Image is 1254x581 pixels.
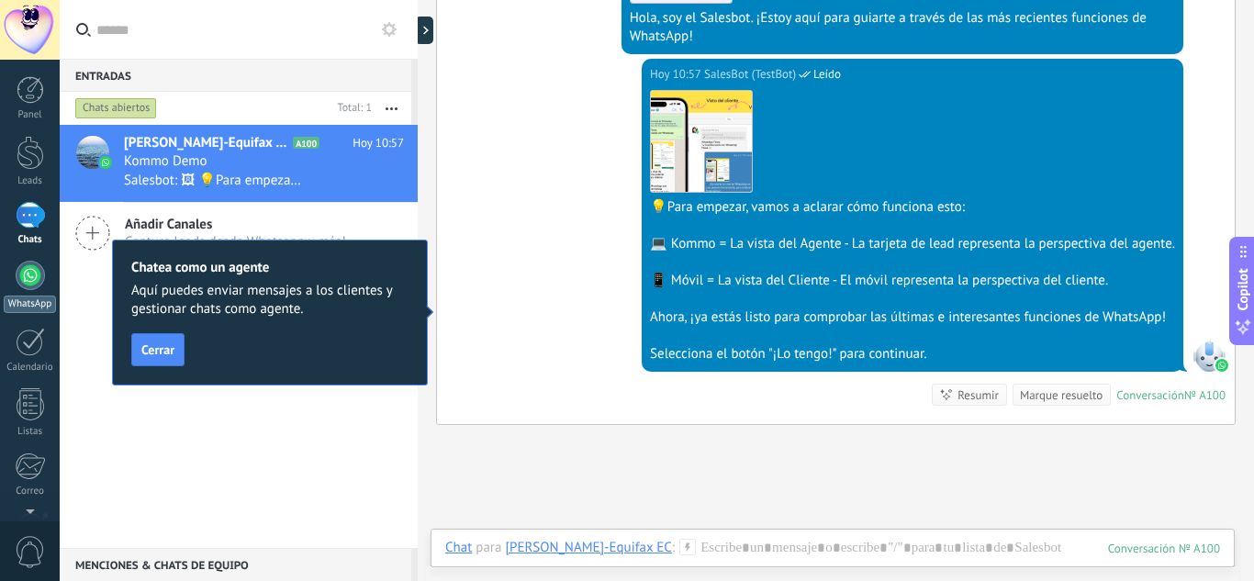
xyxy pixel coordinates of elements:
div: Ahora, ¡ya estás listo para comprobar las últimas e interesantes funciones de WhatsApp! [650,308,1175,327]
div: Chats abiertos [75,97,157,119]
div: Entradas [60,59,411,92]
span: para [476,539,501,557]
span: Leído [813,65,841,84]
h2: Chatea como un agente [131,259,409,276]
div: Total: 1 [330,99,372,117]
span: : [672,539,675,557]
span: Cerrar [141,343,174,356]
span: Salesbot: 🖼 💡Para empezar, vamos a aclarar cómo funciona esto: 💻 Kommo = La vista del Agente - La... [124,172,303,189]
div: Resumir [957,386,999,404]
div: Carla Robayo-Equifax EC [505,539,671,555]
div: Correo [4,486,57,497]
div: Menciones & Chats de equipo [60,548,411,581]
span: Kommo Demo [124,152,207,171]
div: Conversación [1116,387,1184,403]
span: Añadir Canales [125,216,346,233]
div: Panel [4,109,57,121]
span: SalesBot [1192,339,1226,372]
button: Más [372,92,411,125]
div: 📱 Móvil = La vista del Cliente - El móvil representa la perspectiva del cliente. [650,272,1175,290]
div: Mostrar [415,17,433,44]
div: Marque resuelto [1020,386,1103,404]
span: Copilot [1234,268,1252,310]
span: Hoy 10:57 [353,134,404,152]
span: A100 [293,137,319,149]
div: Calendario [4,362,57,374]
button: Cerrar [131,333,185,366]
div: WhatsApp [4,296,56,313]
img: icon [99,156,112,169]
div: Leads [4,175,57,187]
a: avataricon[PERSON_NAME]-Equifax ECA100Hoy 10:57Kommo DemoSalesbot: 🖼 💡Para empezar, vamos a aclar... [60,125,418,202]
img: 99495893-971f-4955-89ca-525242dd8756 [651,91,752,192]
span: Captura leads desde Whatsapp y más! [125,233,346,251]
span: SalesBot (TestBot) [704,65,796,84]
div: 💡Para empezar, vamos a aclarar cómo funciona esto: [650,198,1175,217]
div: Hola, soy el Salesbot. ¡Estoy aquí para guiarte a través de las más recientes funciones de WhatsApp! [630,9,1175,46]
div: Listas [4,426,57,438]
div: 💻 Kommo = La vista del Agente - La tarjeta de lead representa la perspectiva del agente. [650,235,1175,253]
span: Aquí puedes enviar mensajes a los clientes y gestionar chats como agente. [131,282,409,318]
div: Chats [4,234,57,246]
span: [PERSON_NAME]-Equifax EC [124,134,289,152]
div: № A100 [1184,387,1226,403]
div: Hoy 10:57 [650,65,704,84]
div: 100 [1108,541,1220,556]
div: Selecciona el botón "¡Lo tengo!" para continuar. [650,345,1175,363]
img: waba.svg [1215,359,1228,372]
